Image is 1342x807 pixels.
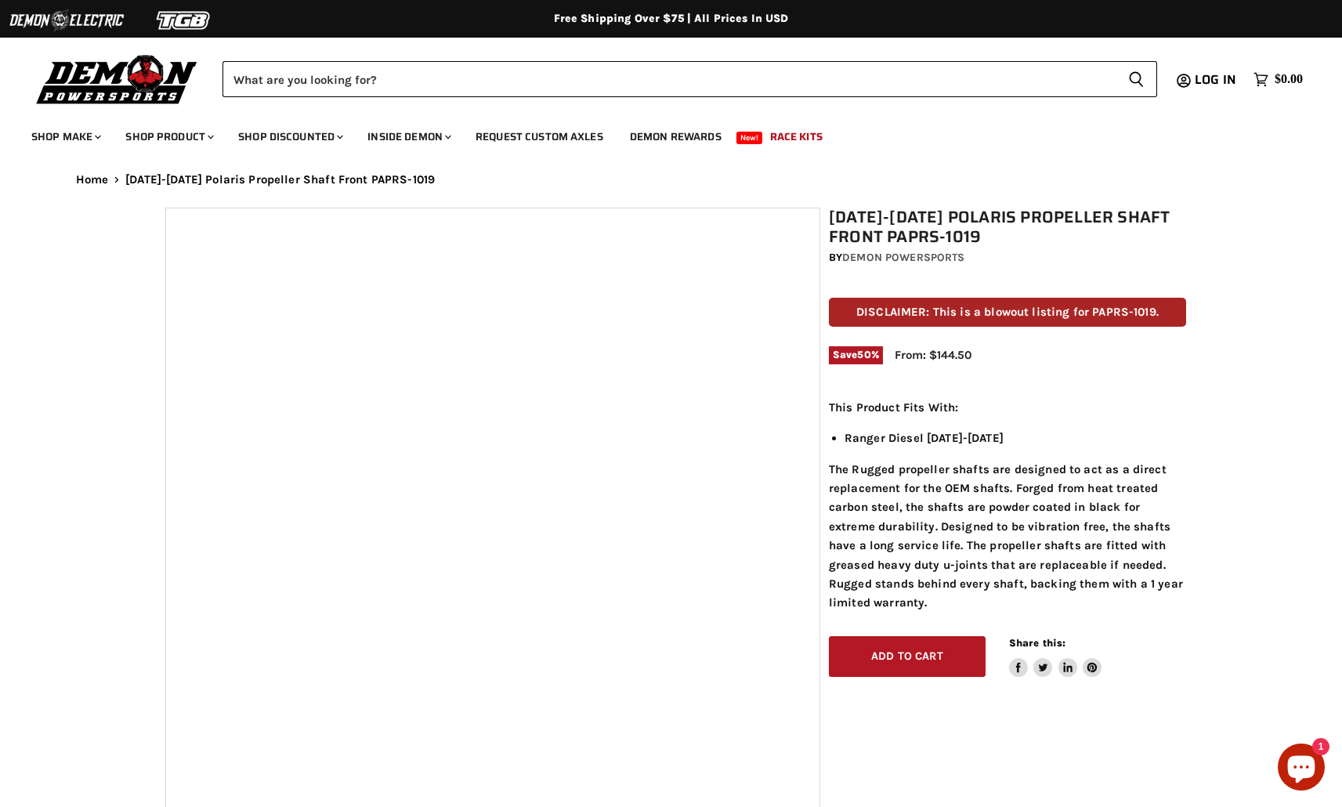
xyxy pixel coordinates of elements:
[736,132,763,144] span: New!
[829,249,1186,266] div: by
[1188,73,1246,87] a: Log in
[45,173,1298,186] nav: Breadcrumbs
[31,51,203,107] img: Demon Powersports
[895,348,971,362] span: From: $144.50
[1009,637,1065,649] span: Share this:
[125,173,435,186] span: [DATE]-[DATE] Polaris Propeller Shaft Front PAPRS-1019
[829,398,1186,417] p: This Product Fits With:
[222,61,1116,97] input: Search
[845,429,1186,447] li: Ranger Diesel [DATE]-[DATE]
[1275,72,1303,87] span: $0.00
[829,298,1186,327] p: DISCLAIMER: This is a blowout listing for PAPRS-1019.
[829,208,1186,247] h1: [DATE]-[DATE] Polaris Propeller Shaft Front PAPRS-1019
[871,650,943,663] span: Add to cart
[829,346,883,364] span: Save %
[226,121,353,153] a: Shop Discounted
[8,5,125,35] img: Demon Electric Logo 2
[1116,61,1157,97] button: Search
[1246,68,1311,91] a: $0.00
[1195,70,1236,89] span: Log in
[758,121,834,153] a: Race Kits
[114,121,223,153] a: Shop Product
[1273,744,1329,794] inbox-online-store-chat: Shopify online store chat
[829,636,986,678] button: Add to cart
[20,121,110,153] a: Shop Make
[125,5,243,35] img: TGB Logo 2
[356,121,461,153] a: Inside Demon
[618,121,733,153] a: Demon Rewards
[857,349,870,360] span: 50
[842,251,964,264] a: Demon Powersports
[464,121,615,153] a: Request Custom Axles
[20,114,1299,153] ul: Main menu
[1009,636,1102,678] aside: Share this:
[222,61,1157,97] form: Product
[829,398,1186,613] div: The Rugged propeller shafts are designed to act as a direct replacement for the OEM shafts. Forge...
[45,12,1298,26] div: Free Shipping Over $75 | All Prices In USD
[76,173,109,186] a: Home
